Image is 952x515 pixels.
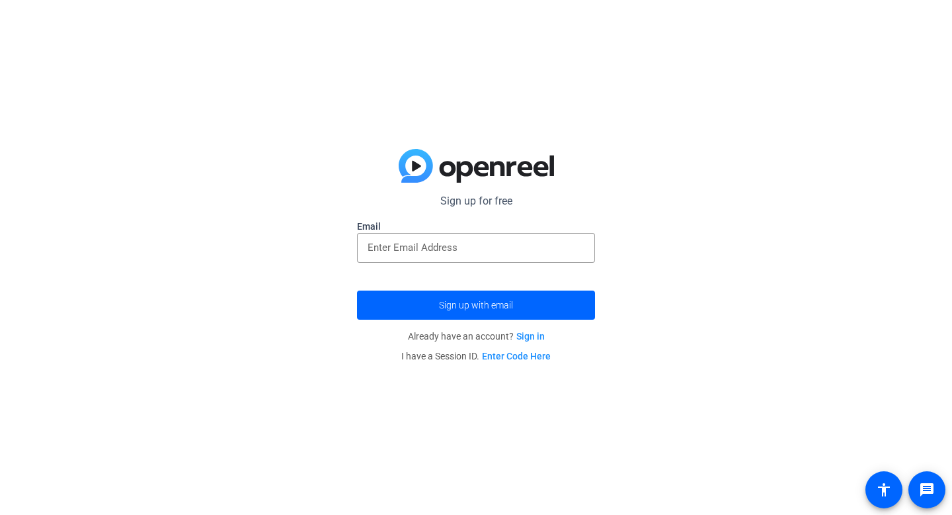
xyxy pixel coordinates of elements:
a: Enter Code Here [482,351,551,361]
img: blue-gradient.svg [399,149,554,183]
mat-icon: accessibility [876,482,892,498]
a: Sign in [516,331,545,342]
input: Enter Email Address [368,240,584,256]
button: Sign up with email [357,291,595,320]
mat-icon: message [919,482,935,498]
label: Email [357,220,595,233]
span: I have a Session ID. [401,351,551,361]
span: Already have an account? [408,331,545,342]
p: Sign up for free [357,193,595,209]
